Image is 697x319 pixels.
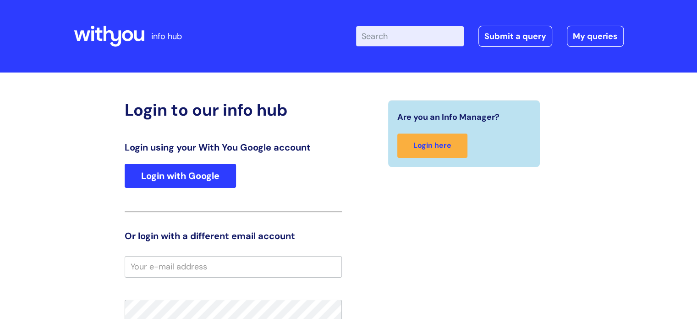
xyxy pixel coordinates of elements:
[125,164,236,188] a: Login with Google
[125,256,342,277] input: Your e-mail address
[478,26,552,47] a: Submit a query
[356,26,464,46] input: Search
[567,26,624,47] a: My queries
[397,110,499,124] span: Are you an Info Manager?
[125,142,342,153] h3: Login using your With You Google account
[125,230,342,241] h3: Or login with a different email account
[397,134,467,158] a: Login here
[125,100,342,120] h2: Login to our info hub
[151,29,182,44] p: info hub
